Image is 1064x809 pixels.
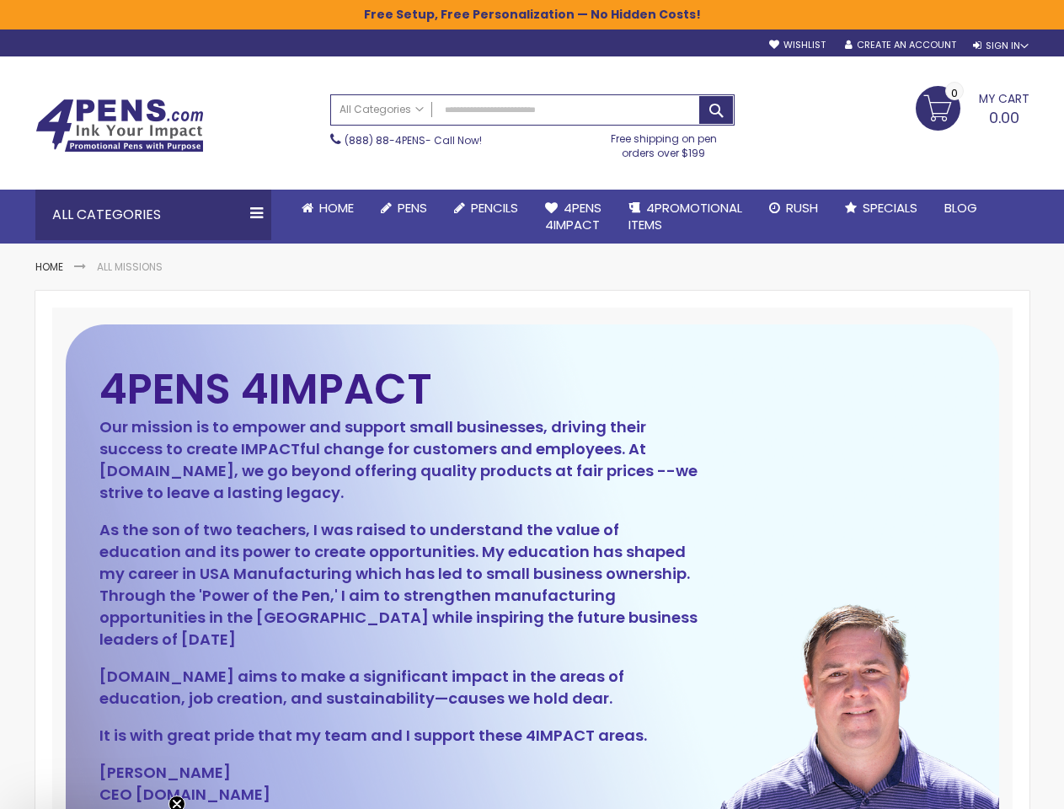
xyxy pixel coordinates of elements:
[845,39,956,51] a: Create an Account
[99,762,699,806] p: [PERSON_NAME] CEO [DOMAIN_NAME]
[35,190,271,240] div: All Categories
[99,725,699,747] p: It is with great pride that my team and I support these 4IMPACT areas.
[345,133,482,147] span: - Call Now!
[17,760,172,809] div: Get your Mystery Deal!Close teaser
[628,199,742,233] span: 4PROMOTIONAL ITEMS
[831,190,931,227] a: Specials
[769,39,826,51] a: Wishlist
[345,133,425,147] a: (888) 88-4PENS
[99,416,699,504] p: Our mission is to empower and support small businesses, driving their success to create IMPACTful...
[532,190,615,244] a: 4Pens4impact
[593,126,735,159] div: Free shipping on pen orders over $199
[398,199,427,217] span: Pens
[340,103,424,116] span: All Categories
[99,375,699,404] h2: 4PENS 4IMPACT
[944,199,977,217] span: Blog
[331,95,432,123] a: All Categories
[441,190,532,227] a: Pencils
[35,99,204,153] img: 4Pens Custom Pens and Promotional Products
[786,199,818,217] span: Rush
[989,107,1019,128] span: 0.00
[545,199,602,233] span: 4Pens 4impact
[951,85,958,101] span: 0
[367,190,441,227] a: Pens
[863,199,917,217] span: Specials
[35,260,63,274] a: Home
[615,190,756,244] a: 4PROMOTIONALITEMS
[288,190,367,227] a: Home
[973,40,1029,52] div: Sign In
[931,190,991,227] a: Blog
[756,190,831,227] a: Rush
[99,519,699,651] p: As the son of two teachers, I was raised to understand the value of education and its power to cr...
[99,666,699,710] p: [DOMAIN_NAME] aims to make a significant impact in the areas of education, job creation, and sust...
[916,86,1029,128] a: 0.00 0
[925,763,1064,809] iframe: Google Customer Reviews
[471,199,518,217] span: Pencils
[97,260,163,274] strong: All Missions
[319,199,354,217] span: Home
